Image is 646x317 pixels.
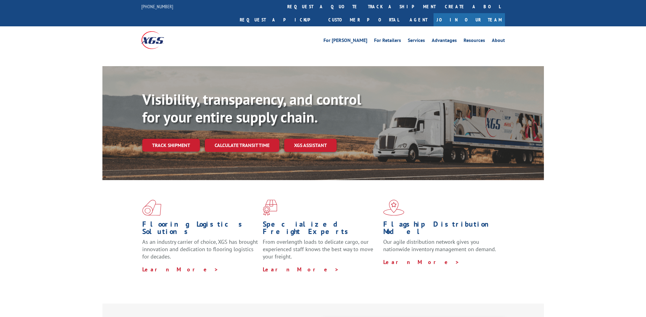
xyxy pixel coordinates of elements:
a: Resources [464,38,485,45]
a: Join Our Team [434,13,505,26]
a: [PHONE_NUMBER] [141,3,173,9]
h1: Flagship Distribution Model [383,221,499,238]
a: Calculate transit time [205,139,279,152]
a: Customer Portal [324,13,403,26]
p: From overlength loads to delicate cargo, our experienced staff knows the best way to move your fr... [263,238,379,266]
a: Services [408,38,425,45]
a: For Retailers [374,38,401,45]
span: Our agile distribution network gives you nationwide inventory management on demand. [383,238,496,253]
img: xgs-icon-flagship-distribution-model-red [383,200,404,216]
a: Agent [403,13,434,26]
a: Advantages [432,38,457,45]
a: For [PERSON_NAME] [323,38,367,45]
a: Track shipment [142,139,200,152]
h1: Specialized Freight Experts [263,221,379,238]
a: XGS ASSISTANT [284,139,337,152]
a: Learn More > [383,259,460,266]
a: Learn More > [263,266,339,273]
h1: Flooring Logistics Solutions [142,221,258,238]
img: xgs-icon-total-supply-chain-intelligence-red [142,200,161,216]
b: Visibility, transparency, and control for your entire supply chain. [142,90,361,126]
span: As an industry carrier of choice, XGS has brought innovation and dedication to flooring logistics... [142,238,258,260]
a: About [492,38,505,45]
a: Learn More > [142,266,219,273]
a: Request a pickup [235,13,324,26]
img: xgs-icon-focused-on-flooring-red [263,200,277,216]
